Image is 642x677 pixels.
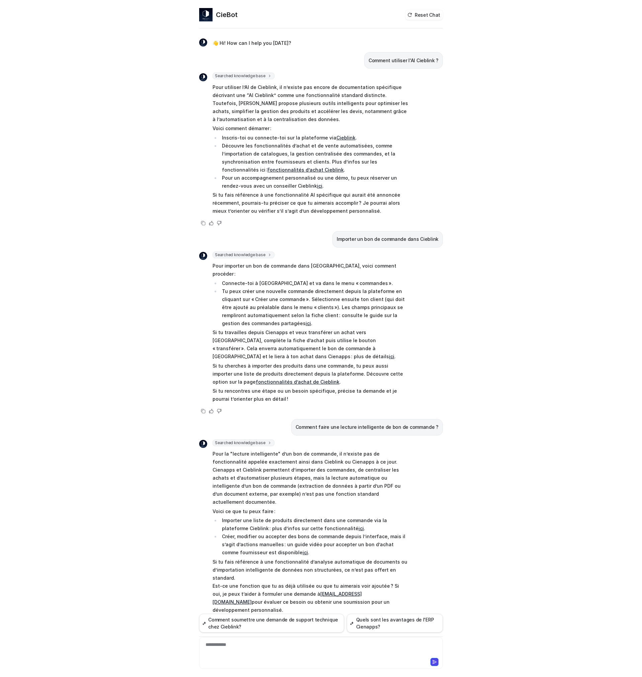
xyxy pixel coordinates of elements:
[306,320,311,326] a: ici
[296,423,438,431] p: Comment faire une lecture intelligente de bon de commande ?
[213,39,291,47] p: 👋 Hi! How can I help you [DATE]?
[256,379,339,385] a: fonctionnalités d’achat de Cieblink
[213,362,408,386] p: Si tu cherches à importer des produits dans une commande, tu peux aussi importer une liste de pro...
[199,440,207,448] img: Widget
[213,328,408,361] p: Si tu travailles depuis Cienapps et veux transférer un achat vers [GEOGRAPHIC_DATA], complète la ...
[405,10,443,20] button: Reset Chat
[347,614,443,633] button: Quels sont les avantages de l'ERP Cienapps?
[213,252,274,258] span: Searched knowledge base
[213,440,274,446] span: Searched knowledge base
[213,450,408,506] p: Pour la "lecture intelligente" d’un bon de commande, il n’existe pas de fonctionnalité appelée ex...
[220,516,408,533] li: Importer une liste de produits directement dans une commande via la plateforme Cieblink : plus d’...
[199,8,213,21] img: Widget
[199,73,207,81] img: Widget
[213,191,408,215] p: Si tu fais référence à une fonctionnalité AI spécifique qui aurait été annoncée récemment, pourra...
[213,124,408,132] p: Voici comment démarrer :
[213,507,408,515] p: Voici ce que tu peux faire :
[199,38,207,46] img: Widget
[336,135,355,140] a: Cieblink
[358,525,364,531] a: ici
[199,614,344,633] button: Comment soumettre une demande de support technique chez Cieblink?
[220,142,408,174] li: Découvre les fonctionnalités d’achat et de vente automatisées, comme l’importation de catalogues,...
[213,73,274,79] span: Searched knowledge base
[317,183,322,189] a: ici
[213,262,408,278] p: Pour importer un bon de commande dans [GEOGRAPHIC_DATA], voici comment procéder :
[303,550,308,555] a: ici
[267,167,344,173] a: Fonctionnalités d’achat Cieblink
[220,533,408,557] li: Créer, modifier ou accepter des bons de commande depuis l’interface, mais il s’agit d’actions man...
[369,57,438,65] p: Comment utiliser l'AI Cieblink ?
[213,387,408,403] p: Si tu rencontres une étape ou un besoin spécifique, précise ta demande et je pourrai t’orienter p...
[199,252,207,260] img: Widget
[220,279,408,287] li: Connecte-toi à [GEOGRAPHIC_DATA] et va dans le menu « commandes ».
[220,174,408,190] li: Pour un accompagnement personnalisé ou une démo, tu peux réserver un rendez-vous avec un conseill...
[216,10,238,19] h2: CieBot
[213,591,362,605] a: [EMAIL_ADDRESS][DOMAIN_NAME]
[220,134,408,142] li: Inscris-toi ou connecte-toi sur la plateforme via .
[389,354,394,359] a: ici
[213,83,408,123] p: Pour utiliser l’AI de Cieblink, il n’existe pas encore de documentation spécifique décrivant une ...
[337,235,438,243] p: Importer un bon de commande dans Cieblink
[213,558,408,614] p: Si tu fais référence à une fonctionnalité d’analyse automatique de documents ou d’importation int...
[220,287,408,327] li: Tu peux créer une nouvelle commande directement depuis la plateforme en cliquant sur « Créer une ...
